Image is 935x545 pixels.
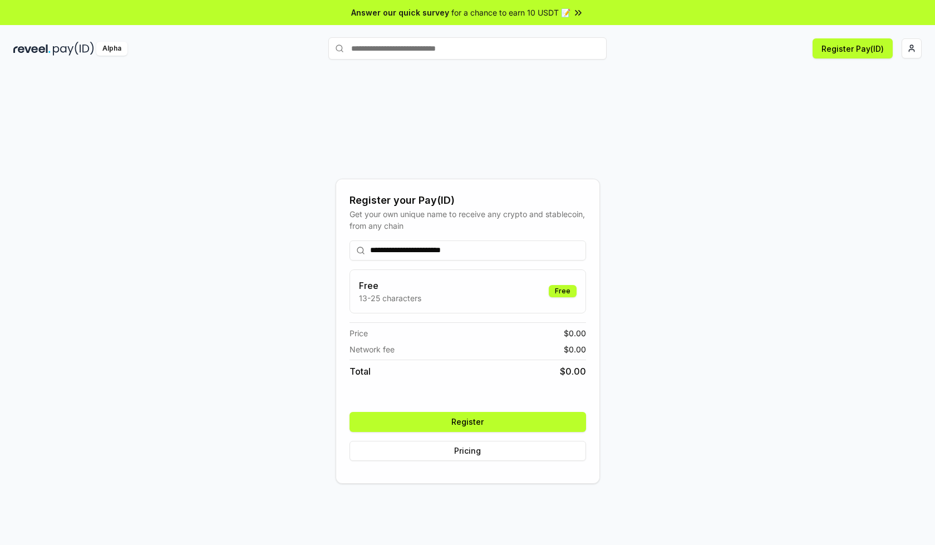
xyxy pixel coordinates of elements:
img: pay_id [53,42,94,56]
div: Get your own unique name to receive any crypto and stablecoin, from any chain [350,208,586,232]
span: Price [350,327,368,339]
span: $ 0.00 [564,343,586,355]
span: Total [350,365,371,378]
h3: Free [359,279,421,292]
img: reveel_dark [13,42,51,56]
div: Free [549,285,577,297]
button: Pricing [350,441,586,461]
span: $ 0.00 [560,365,586,378]
span: Answer our quick survey [351,7,449,18]
button: Register [350,412,586,432]
span: for a chance to earn 10 USDT 📝 [451,7,570,18]
div: Alpha [96,42,127,56]
div: Register your Pay(ID) [350,193,586,208]
button: Register Pay(ID) [813,38,893,58]
span: $ 0.00 [564,327,586,339]
p: 13-25 characters [359,292,421,304]
span: Network fee [350,343,395,355]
